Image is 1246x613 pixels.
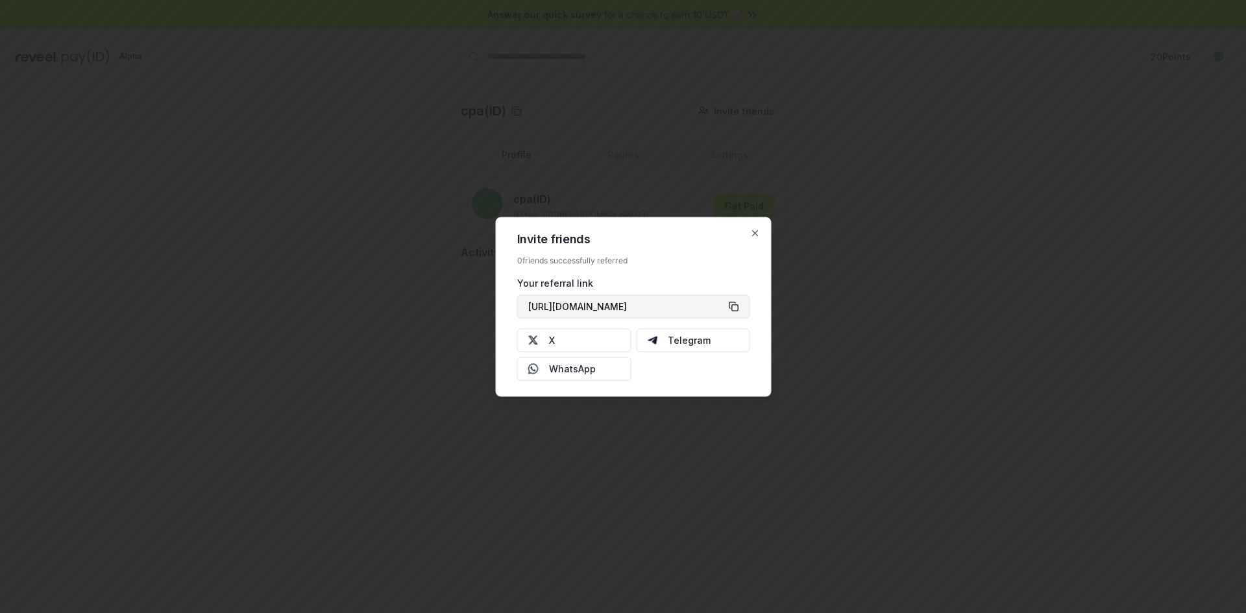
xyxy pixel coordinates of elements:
button: Telegram [636,328,750,352]
div: Your referral link [517,276,750,289]
button: WhatsApp [517,357,631,380]
div: 0 friends successfully referred [517,255,750,265]
button: [URL][DOMAIN_NAME] [517,294,750,318]
span: [URL][DOMAIN_NAME] [528,300,627,313]
img: Telegram [647,335,657,345]
img: X [528,335,539,345]
img: Whatsapp [528,363,539,374]
h2: Invite friends [517,233,750,245]
button: X [517,328,631,352]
